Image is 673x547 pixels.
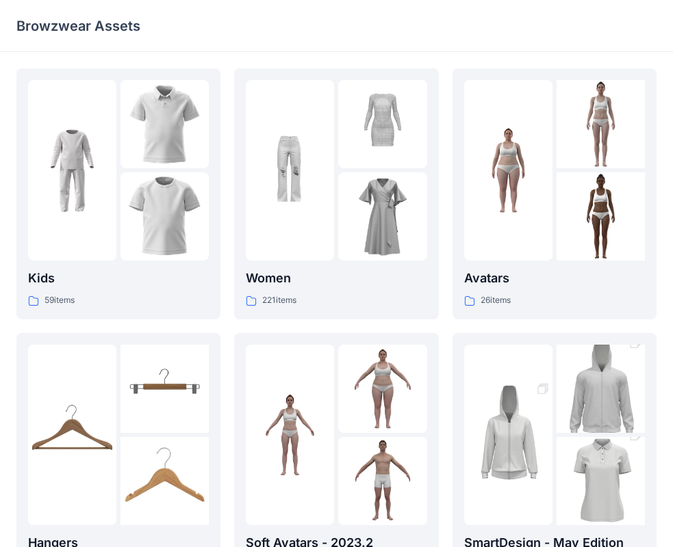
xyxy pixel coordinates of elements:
img: folder 3 [338,437,427,525]
p: 26 items [481,293,511,308]
img: folder 3 [120,437,209,525]
img: folder 2 [120,345,209,433]
img: folder 2 [338,80,427,168]
p: Avatars [464,269,645,288]
img: folder 3 [120,172,209,261]
img: folder 1 [28,126,116,215]
a: folder 1folder 2folder 3Avatars26items [453,68,657,319]
p: Kids [28,269,209,288]
img: folder 3 [338,172,427,261]
img: folder 2 [120,80,209,168]
p: 59 items [45,293,75,308]
p: Browzwear Assets [16,16,140,36]
img: folder 1 [246,390,334,479]
img: folder 1 [246,126,334,215]
a: folder 1folder 2folder 3Women221items [234,68,438,319]
p: Women [246,269,427,288]
img: folder 2 [338,345,427,433]
img: folder 2 [557,323,645,455]
a: folder 1folder 2folder 3Kids59items [16,68,220,319]
img: folder 1 [464,369,553,501]
p: 221 items [262,293,296,308]
img: folder 1 [28,390,116,479]
img: folder 2 [557,80,645,168]
img: folder 3 [557,172,645,261]
img: folder 1 [464,126,553,215]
